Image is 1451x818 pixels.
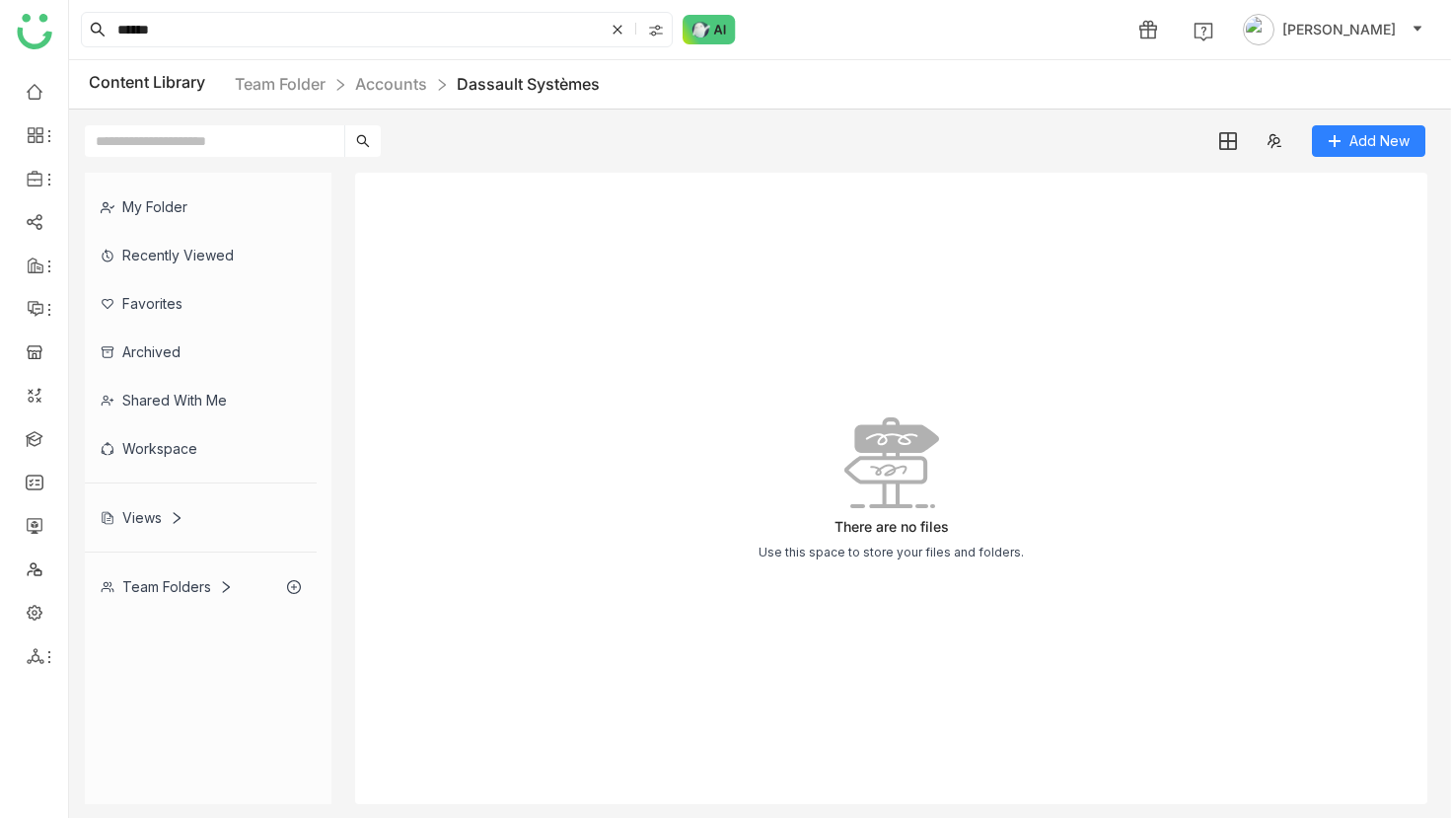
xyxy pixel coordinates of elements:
[759,545,1024,559] div: Use this space to store your files and folders.
[1349,130,1410,152] span: Add New
[648,23,664,38] img: search-type.svg
[844,417,939,508] img: No data
[17,14,52,49] img: logo
[85,279,317,328] div: Favorites
[834,518,949,535] div: There are no files
[1243,14,1274,45] img: avatar
[101,578,233,595] div: Team Folders
[1239,14,1427,45] button: [PERSON_NAME]
[85,376,317,424] div: Shared with me
[235,74,326,94] a: Team Folder
[89,72,600,97] div: Content Library
[85,424,317,473] div: Workspace
[355,74,427,94] a: Accounts
[85,328,317,376] div: Archived
[1312,125,1425,157] button: Add New
[85,183,317,231] div: My Folder
[683,15,736,44] img: ask-buddy-normal.svg
[1219,132,1237,150] img: grid.svg
[1282,19,1396,40] span: [PERSON_NAME]
[85,231,317,279] div: Recently Viewed
[101,509,183,526] div: Views
[1194,22,1213,41] img: help.svg
[457,74,600,94] a: Dassault Systèmes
